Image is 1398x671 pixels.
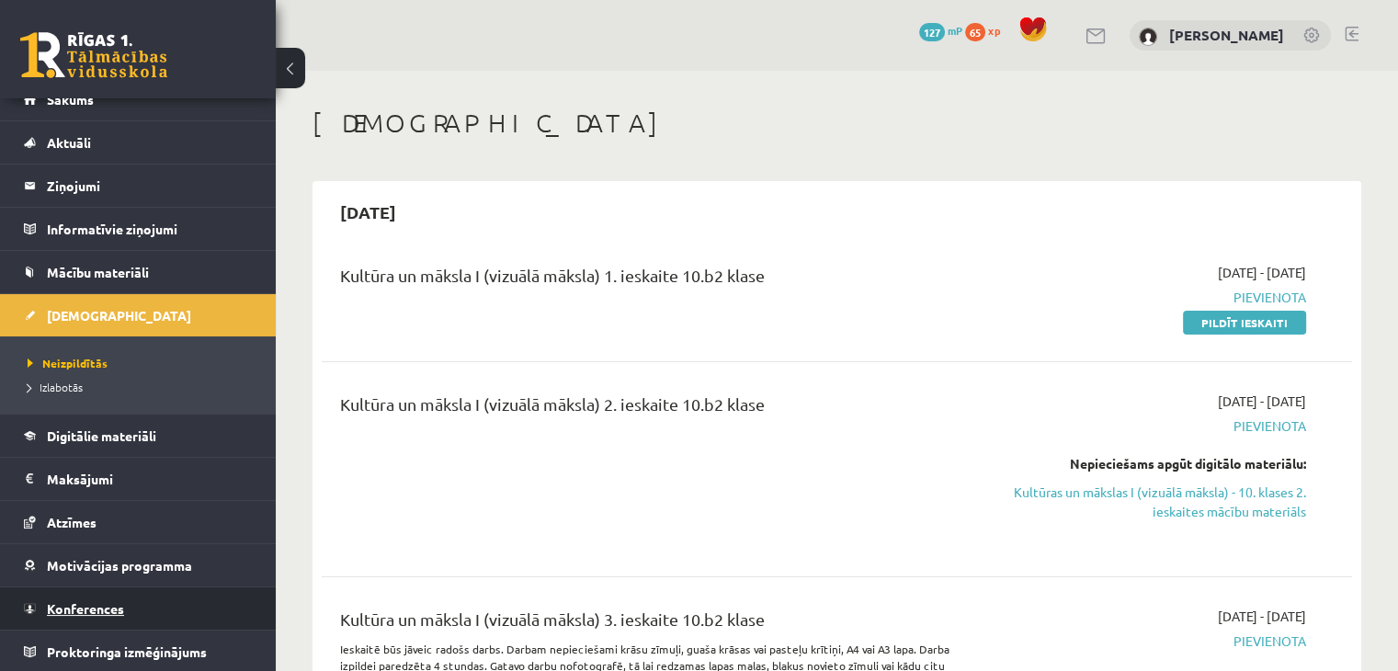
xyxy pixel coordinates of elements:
div: Kultūra un māksla I (vizuālā māksla) 3. ieskaite 10.b2 klase [340,607,975,641]
a: Konferences [24,587,253,630]
a: 127 mP [919,23,962,38]
a: [DEMOGRAPHIC_DATA] [24,294,253,336]
a: Ziņojumi [24,165,253,207]
a: Informatīvie ziņojumi [24,208,253,250]
span: [DEMOGRAPHIC_DATA] [47,307,191,324]
span: Aktuāli [47,134,91,151]
legend: Maksājumi [47,458,253,500]
a: Rīgas 1. Tālmācības vidusskola [20,32,167,78]
span: mP [948,23,962,38]
span: Konferences [47,600,124,617]
a: Digitālie materiāli [24,415,253,457]
a: [PERSON_NAME] [1169,26,1284,44]
span: Digitālie materiāli [47,427,156,444]
a: Sākums [24,78,253,120]
a: Izlabotās [28,379,257,395]
span: Izlabotās [28,380,83,394]
span: Neizpildītās [28,356,108,370]
a: Atzīmes [24,501,253,543]
a: Aktuāli [24,121,253,164]
h1: [DEMOGRAPHIC_DATA] [313,108,1361,139]
a: Neizpildītās [28,355,257,371]
span: 127 [919,23,945,41]
span: 65 [965,23,985,41]
span: [DATE] - [DATE] [1218,263,1306,282]
div: Nepieciešams apgūt digitālo materiālu: [1003,454,1306,473]
a: Motivācijas programma [24,544,253,586]
legend: Ziņojumi [47,165,253,207]
span: Motivācijas programma [47,557,192,574]
span: Mācību materiāli [47,264,149,280]
a: 65 xp [965,23,1009,38]
h2: [DATE] [322,190,415,233]
span: Proktoringa izmēģinājums [47,643,207,660]
span: Atzīmes [47,514,97,530]
a: Maksājumi [24,458,253,500]
div: Kultūra un māksla I (vizuālā māksla) 1. ieskaite 10.b2 klase [340,263,975,297]
span: Pievienota [1003,288,1306,307]
span: Pievienota [1003,416,1306,436]
span: [DATE] - [DATE] [1218,607,1306,626]
img: Emīlija Zelča [1139,28,1157,46]
span: [DATE] - [DATE] [1218,392,1306,411]
legend: Informatīvie ziņojumi [47,208,253,250]
span: Sākums [47,91,94,108]
a: Mācību materiāli [24,251,253,293]
a: Pildīt ieskaiti [1183,311,1306,335]
div: Kultūra un māksla I (vizuālā māksla) 2. ieskaite 10.b2 klase [340,392,975,426]
a: Kultūras un mākslas I (vizuālā māksla) - 10. klases 2. ieskaites mācību materiāls [1003,483,1306,521]
span: xp [988,23,1000,38]
span: Pievienota [1003,631,1306,651]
